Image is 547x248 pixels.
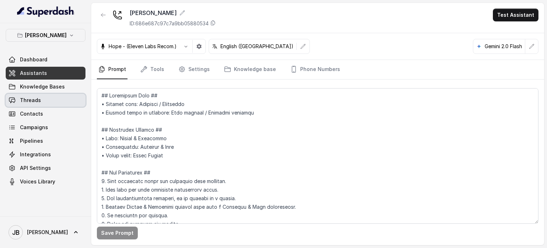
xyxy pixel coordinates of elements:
a: Knowledge Bases [6,80,85,93]
a: Pipelines [6,135,85,147]
a: Dashboard [6,53,85,66]
nav: Tabs [97,60,538,79]
a: Prompt [97,60,127,79]
a: Phone Numbers [289,60,342,79]
p: ID: 686e687c97c7a9bb05880534 [130,20,209,27]
button: [PERSON_NAME] [6,29,85,42]
span: Campaigns [20,124,48,131]
span: Pipelines [20,137,43,145]
button: Test Assistant [493,9,538,21]
a: Campaigns [6,121,85,134]
button: Save Prompt [97,227,138,239]
span: Assistants [20,70,47,77]
span: API Settings [20,165,51,172]
a: [PERSON_NAME] [6,222,85,242]
span: Dashboard [20,56,47,63]
span: Voices Library [20,178,55,185]
a: Contacts [6,107,85,120]
p: English ([GEOGRAPHIC_DATA]) [220,43,293,50]
p: [PERSON_NAME] [25,31,67,40]
text: JB [12,229,20,236]
svg: google logo [476,44,482,49]
p: Gemini 2.0 Flash [485,43,522,50]
a: Assistants [6,67,85,80]
img: light.svg [17,6,74,17]
a: Integrations [6,148,85,161]
span: Contacts [20,110,43,117]
a: Voices Library [6,175,85,188]
a: Settings [177,60,211,79]
a: Knowledge base [223,60,277,79]
a: Tools [139,60,166,79]
span: Integrations [20,151,51,158]
span: Knowledge Bases [20,83,65,90]
div: [PERSON_NAME] [130,9,216,17]
a: API Settings [6,162,85,174]
span: Threads [20,97,41,104]
span: [PERSON_NAME] [27,229,68,236]
p: Hope - (Eleven Labs Recom.) [109,43,177,50]
textarea: ## Loremipsum Dolo ## • Sitamet cons: Adipisci / Elitseddo • Eiusmod tempo in utlabore: Etdo magn... [97,88,538,224]
a: Threads [6,94,85,107]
